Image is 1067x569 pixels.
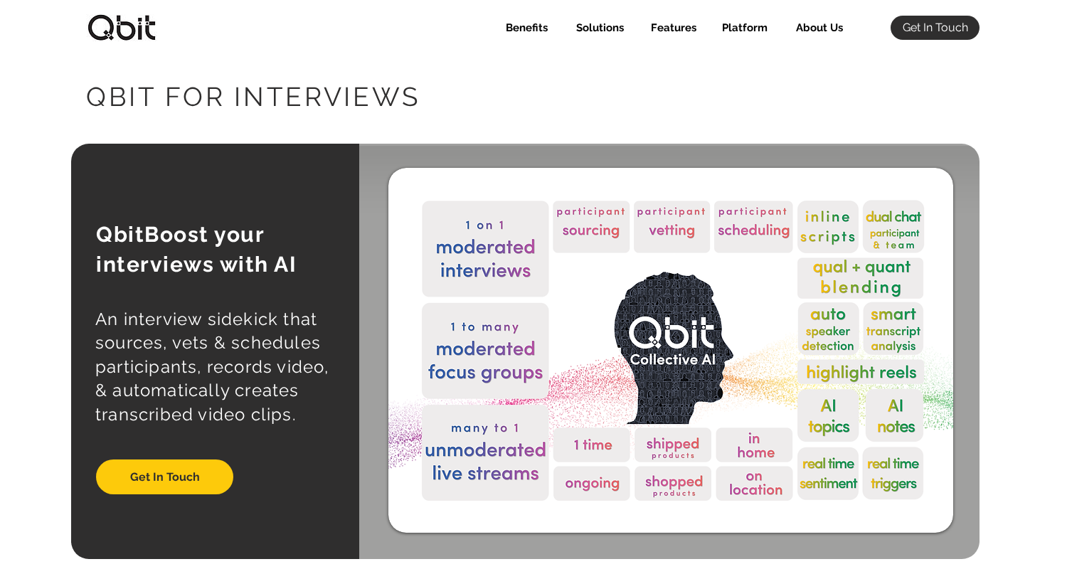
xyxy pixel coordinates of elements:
a: Benefits [489,16,558,40]
div: Features [635,16,707,40]
span: Get In Touch [130,469,200,485]
a: Get In Touch [891,16,980,40]
p: Benefits [499,16,555,40]
span: QBIT FOR INTERVIEWS [86,81,420,112]
img: QbitUseCases_Interviews_2.png [388,168,953,533]
img: qbitlogo-border.jpg [86,14,157,41]
span: An interview sidekick that sources, vets & schedules participants, records video, & automatically... [95,309,329,425]
span: Get In Touch [903,20,968,36]
a: Get In Touch [96,459,233,494]
nav: Site [489,16,854,40]
p: Solutions [569,16,631,40]
span: QbitBoost your interviews with AI [96,222,297,277]
p: About Us [789,16,850,40]
p: Features [644,16,704,40]
p: Platform [715,16,775,40]
a: About Us [778,16,854,40]
div: Solutions [558,16,635,40]
div: Platform [707,16,778,40]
